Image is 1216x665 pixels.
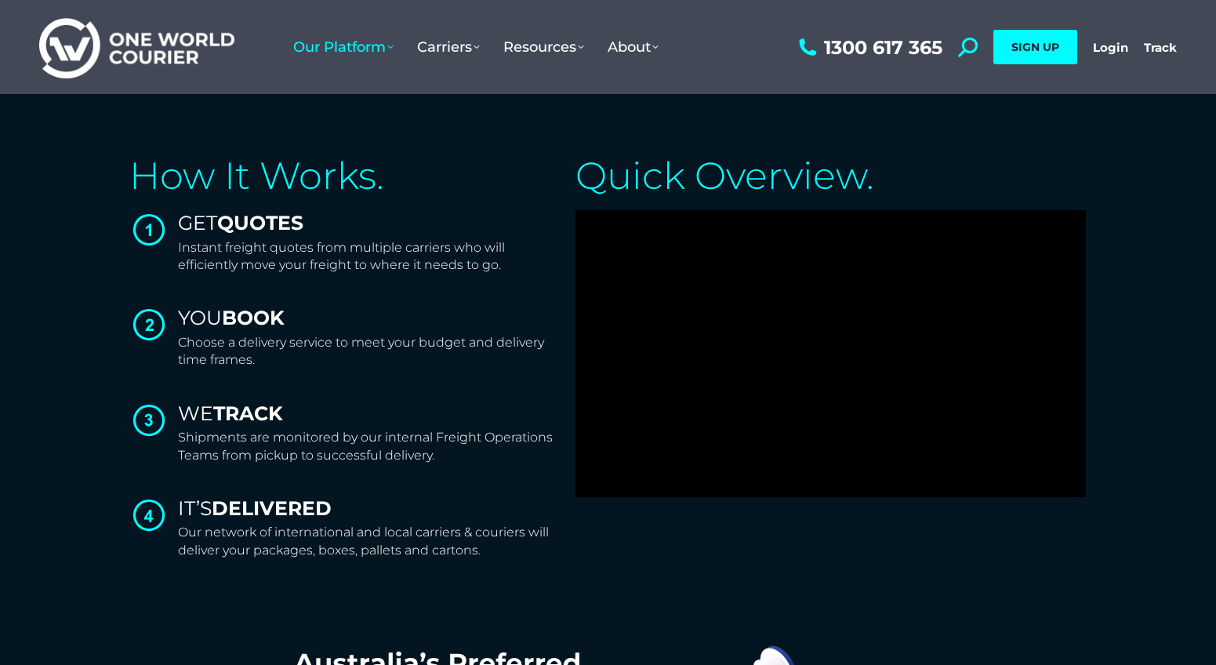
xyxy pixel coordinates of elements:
p: Instant freight quotes from multiple carriers who will efficiently move your freight to where it ... [178,239,560,274]
strong: BOOK [222,306,285,329]
span: SIGN UP [1011,40,1059,54]
span: Carriers [417,38,480,56]
span: IT’S [178,496,332,520]
a: Carriers [405,23,492,71]
a: Login [1093,40,1128,55]
a: 1300 617 365 [795,38,942,57]
a: SIGN UP [993,30,1077,64]
img: One World Courier [39,16,234,79]
a: Track [1144,40,1177,55]
h2: How It Works. [129,157,560,194]
span: About [608,38,659,56]
span: GET [178,211,303,234]
span: Our Platform [293,38,394,56]
a: Our Platform [281,23,405,71]
p: Our network of international and local carriers & couriers will deliver your packages, boxes, pal... [178,524,560,559]
h2: Quick Overview. [575,157,1086,194]
span: Resources [503,38,584,56]
strong: TRACK [213,402,283,425]
p: Shipments are monitored by our internal Freight Operations Teams from pickup to successful delivery. [178,429,560,464]
strong: QUOTES [217,211,303,234]
p: Choose a delivery service to meet your budget and delivery time frames. [178,334,560,369]
span: WE [178,402,283,425]
span: YOU [178,306,285,329]
strong: DELIVERED [212,496,332,520]
iframe: YouTube video player [575,210,1086,497]
a: Resources [492,23,596,71]
a: About [596,23,670,71]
